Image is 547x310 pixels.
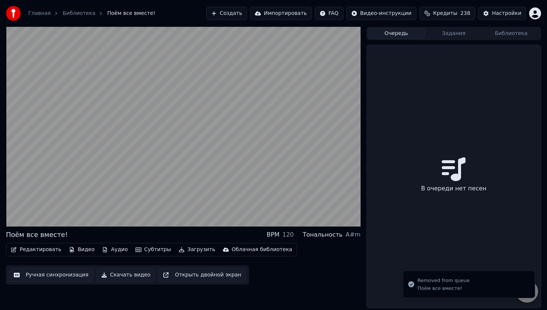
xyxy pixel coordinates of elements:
[267,230,279,239] div: BPM
[107,10,155,17] span: Поём все вместе!
[418,277,470,284] div: Removed from queue
[206,7,247,20] button: Создать
[66,244,98,255] button: Видео
[315,7,343,20] button: FAQ
[250,7,312,20] button: Импортировать
[303,230,343,239] div: Тональность
[158,268,246,282] button: Открыть двойной экран
[28,10,155,17] nav: breadcrumb
[346,230,361,239] div: A#m
[483,28,540,39] button: Библиотека
[63,10,95,17] a: Библиотека
[6,230,68,240] div: Поём все вместе!
[99,244,131,255] button: Аудио
[492,10,521,17] div: Настройки
[425,28,482,39] button: Задания
[176,244,218,255] button: Загрузить
[419,7,475,20] button: Кредиты238
[460,10,470,17] span: 238
[418,285,470,292] div: Поём все вместе!
[28,10,51,17] a: Главная
[9,268,93,282] button: Ручная синхронизация
[8,244,64,255] button: Редактировать
[346,7,416,20] button: Видео-инструкции
[6,6,21,21] img: youka
[232,246,292,253] div: Облачная библиотека
[368,28,425,39] button: Очередь
[96,268,156,282] button: Скачать видео
[282,230,294,239] div: 120
[433,10,457,17] span: Кредиты
[418,181,489,196] div: В очереди нет песен
[478,7,526,20] button: Настройки
[132,244,174,255] button: Субтитры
